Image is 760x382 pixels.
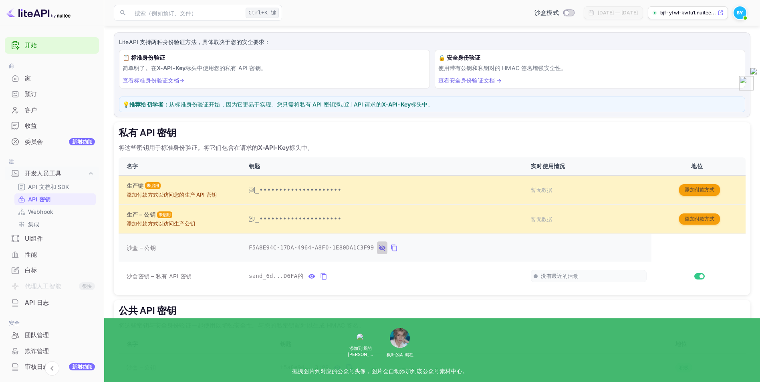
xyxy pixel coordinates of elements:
a: API 日志 [5,295,99,310]
p: 添加付款方式以访问生产公钥 [127,220,239,228]
span: 暂无数据 [531,187,552,193]
span: 暂无数据 [531,216,552,222]
a: API 文档和 SDK [18,183,93,191]
p: 使用带有公钥和私钥对的 HMAC 签名增强安全性。 [438,64,742,72]
div: 性能 [5,247,99,263]
div: API 日志 [25,298,95,308]
div: 新增功能 [69,363,95,370]
span: 建 [5,157,99,166]
h6: 📋 标准身份验证 [123,53,426,62]
p: 刺_••••••••••••••••••••• [249,185,521,195]
div: 收益 [25,121,95,131]
a: 查看安全身份验证文档 → [438,77,502,84]
h6: 生产 – 公钥 [127,210,155,219]
div: 性能 [25,250,95,259]
span: 沙盒模式 [534,8,559,18]
span: 商 [5,62,99,70]
a: 集成 [18,220,93,228]
a: 性能 [5,247,99,262]
button: 添加付款方式 [679,213,720,225]
font: 委员会 [25,137,43,147]
a: Webhook [18,207,93,216]
strong: X-API-Key [382,101,411,108]
span: F5A8E94C-17DA-4964-A8F0-1E80DA1C3F99 [249,243,374,252]
a: 开始 [25,41,95,50]
p: 将这些密钥用于标准身份验证。将它们包含在请求的 标头中。 [119,143,746,153]
div: 未启用 [157,211,173,218]
div: 收益 [5,118,99,134]
a: 团队管理 [5,328,99,342]
h6: 🔒 安全身份验证 [438,53,742,62]
div: API 日志 [5,295,99,311]
div: 团队管理 [25,331,95,340]
button: 添加付款方式 [679,184,720,196]
a: 查看标准身份验证文档→ [123,77,185,84]
a: 收益 [5,118,99,133]
div: 审核日志新增功能 [5,359,99,375]
a: 白标 [5,263,99,277]
h5: 公共 API 密钥 [119,305,746,318]
a: 添加付款方式 [679,215,720,222]
p: 集成 [28,220,39,228]
p: API 文档和 SDK [28,183,69,191]
table: 私有 API 密钥表 [119,157,746,290]
a: 委员会新增功能 [5,134,99,149]
div: 预订 [25,90,95,99]
p: 💡 从标准身份验证开始，因为它更易于实现。您只需将私有 API 密钥添加到 API 请求的 标头中。 [123,100,742,109]
p: 沙_••••••••••••••••••••• [249,214,521,224]
div: 预订 [5,86,99,102]
strong: X-API-Key [258,144,289,151]
div: Webhook [14,206,96,217]
img: bjf YFWL [734,6,746,19]
a: 添加付款方式 [679,186,720,193]
div: 切换到生产模式 [531,8,577,18]
a: 客户 [5,103,99,117]
div: 集成 [14,218,96,230]
div: 委员会新增功能 [5,134,99,150]
a: API 密钥 [18,195,93,203]
img: LiteAPI 徽标 [6,6,71,19]
h5: 私有 API 密钥 [119,127,746,140]
div: UI组件 [5,231,99,247]
div: 家 [25,74,95,83]
div: 白标 [25,266,95,275]
a: 审核日志新增功能 [5,359,99,374]
p: bjf-yfwl-kwtu1.nuitee.... [660,9,716,16]
th: 实时使用情况 [526,157,651,175]
button: 折叠导航 [45,361,59,376]
p: LiteAPI 支持两种身份验证方法，具体取决于您的安全要求： [119,38,745,46]
div: 欺诈管理 [25,347,95,356]
a: 家 [5,71,99,86]
div: 开始 [5,37,99,54]
div: 开发人员工具 [25,169,87,178]
span: 沙盒密钥 – 私有 API 密钥 [127,273,192,279]
div: UI组件 [25,234,95,243]
p: API 密钥 [28,195,50,203]
th: 地位 [651,157,746,175]
span: 没有最近的活动 [541,273,579,279]
div: 未启用 [145,182,161,189]
span: 沙盒 – 公钥 [127,243,156,252]
div: 客户 [25,106,95,115]
span: 安全 [5,319,99,328]
span: sand_6d...D6FA的 [249,272,303,280]
div: 开发人员工具 [5,167,99,181]
h6: 生产键 [127,181,143,190]
a: 预订 [5,86,99,101]
strong: X-API-Key [157,64,185,71]
input: 搜索（例如预订、文件） [130,5,242,21]
a: 欺诈管理 [5,344,99,358]
p: 添加付款方式以访问您的生产 API 密钥 [127,191,239,199]
div: [DATE] — [DATE] [598,9,638,16]
p: 简单明了。在 标头中使用您的私有 API 密钥。 [123,64,426,72]
div: API 密钥 [14,193,96,205]
div: 客户 [5,103,99,118]
div: Ctrl+K 键 [246,8,279,18]
a: UI组件 [5,231,99,246]
strong: 推荐给初学者： [129,101,169,108]
th: 钥匙 [244,157,526,175]
div: API 文档和 SDK [14,181,96,193]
